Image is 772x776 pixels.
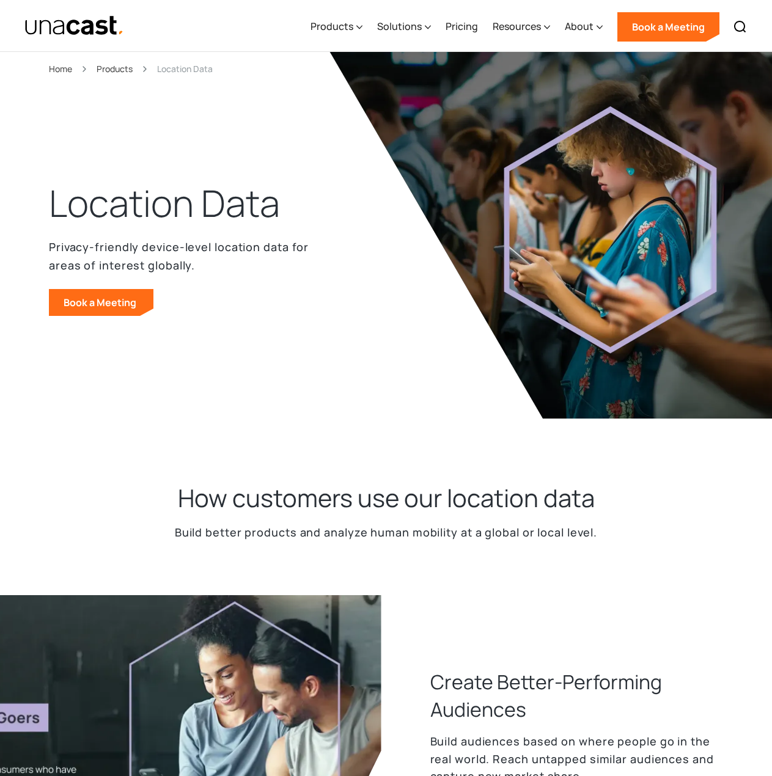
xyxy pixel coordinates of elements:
[493,2,550,52] div: Resources
[178,482,595,514] h2: How customers use our location data
[157,62,213,76] div: Location Data
[430,668,724,722] h3: Create Better-Performing Audiences
[24,15,124,37] img: Unacast text logo
[97,62,133,76] a: Products
[24,15,124,37] a: home
[733,20,748,34] img: Search icon
[49,238,337,274] p: Privacy-friendly device-level location data for areas of interest globally.
[49,289,153,316] a: Book a Meeting
[377,19,422,34] div: Solutions
[175,524,597,541] p: Build better products and analyze human mobility at a global or local level.
[446,2,478,52] a: Pricing
[617,12,719,42] a: Book a Meeting
[49,179,280,228] h1: Location Data
[377,2,431,52] div: Solutions
[565,2,603,52] div: About
[311,2,362,52] div: Products
[49,62,72,76] a: Home
[565,19,594,34] div: About
[493,19,541,34] div: Resources
[311,19,353,34] div: Products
